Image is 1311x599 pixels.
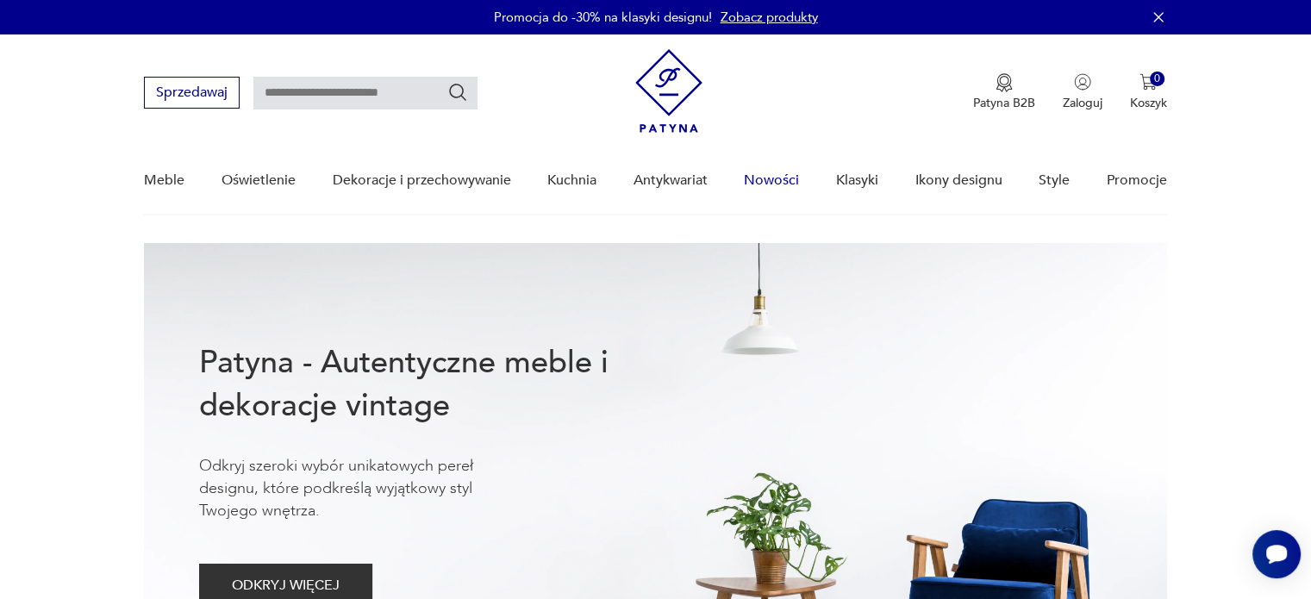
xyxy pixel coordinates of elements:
img: Ikonka użytkownika [1074,73,1091,90]
img: Patyna - sklep z meblami i dekoracjami vintage [635,49,702,133]
a: Promocje [1107,147,1167,214]
img: Ikona medalu [996,73,1013,92]
p: Zaloguj [1063,95,1102,111]
img: Ikona koszyka [1139,73,1157,90]
a: Sprzedawaj [144,88,240,100]
button: Zaloguj [1063,73,1102,111]
a: Meble [144,147,184,214]
a: Antykwariat [634,147,708,214]
a: ODKRYJ WIĘCEJ [199,581,372,593]
a: Kuchnia [547,147,596,214]
p: Odkryj szeroki wybór unikatowych pereł designu, które podkreślą wyjątkowy styl Twojego wnętrza. [199,455,527,522]
h1: Patyna - Autentyczne meble i dekoracje vintage [199,341,665,427]
a: Klasyki [836,147,878,214]
a: Ikony designu [915,147,1002,214]
button: Patyna B2B [973,73,1035,111]
iframe: Smartsupp widget button [1252,530,1301,578]
div: 0 [1150,72,1164,86]
p: Patyna B2B [973,95,1035,111]
button: Sprzedawaj [144,77,240,109]
p: Koszyk [1130,95,1167,111]
a: Style [1039,147,1070,214]
p: Promocja do -30% na klasyki designu! [494,9,712,26]
a: Ikona medaluPatyna B2B [973,73,1035,111]
button: 0Koszyk [1130,73,1167,111]
a: Oświetlenie [222,147,296,214]
button: Szukaj [447,82,468,103]
a: Dekoracje i przechowywanie [332,147,510,214]
a: Zobacz produkty [721,9,818,26]
a: Nowości [744,147,799,214]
